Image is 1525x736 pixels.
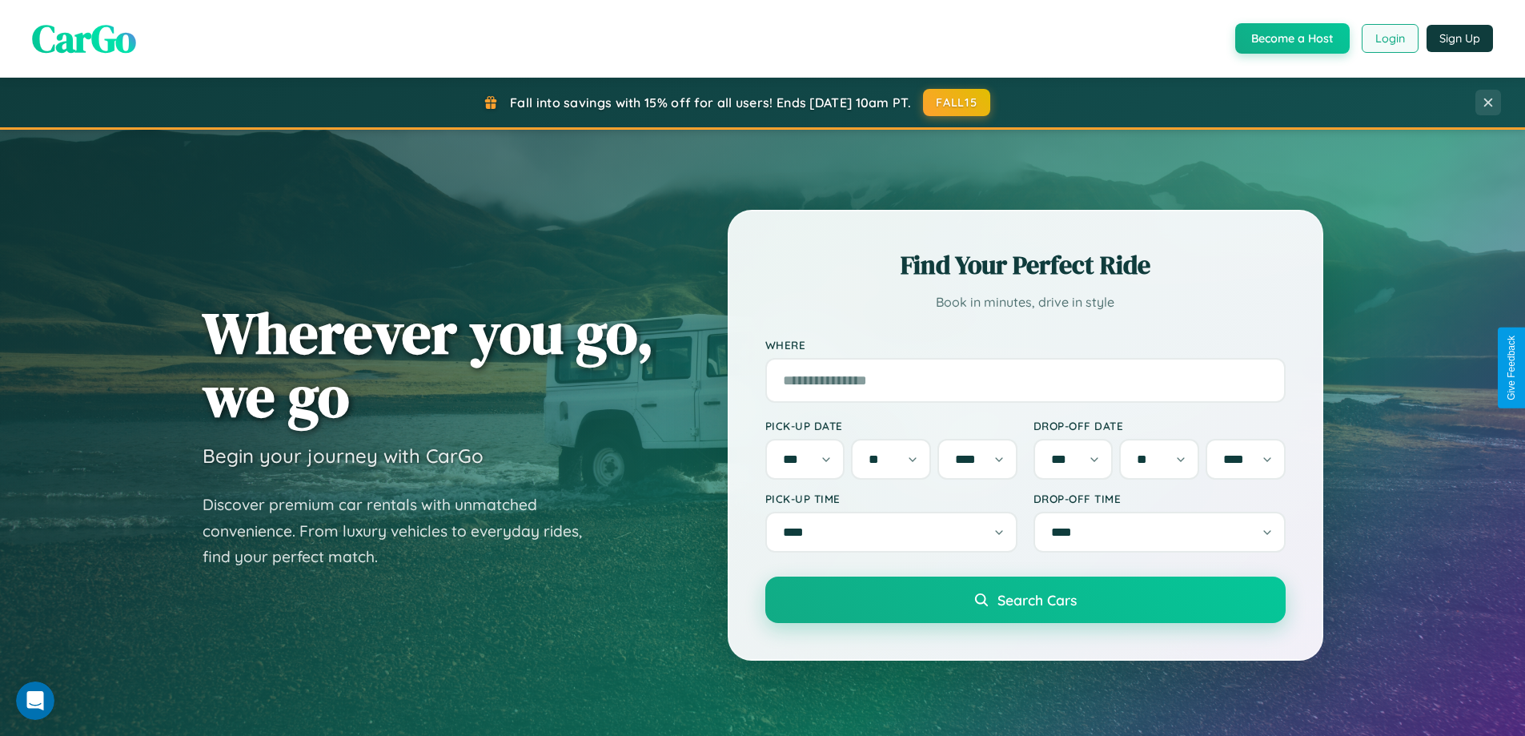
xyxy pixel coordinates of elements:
p: Discover premium car rentals with unmatched convenience. From luxury vehicles to everyday rides, ... [203,492,603,570]
label: Drop-off Date [1033,419,1286,432]
h2: Find Your Perfect Ride [765,247,1286,283]
button: Become a Host [1235,23,1350,54]
label: Where [765,338,1286,352]
label: Pick-up Time [765,492,1017,505]
button: Sign Up [1427,25,1493,52]
span: Search Cars [997,591,1077,609]
button: Login [1362,24,1419,53]
span: CarGo [32,12,136,65]
button: FALL15 [923,89,990,116]
iframe: Intercom live chat [16,682,54,720]
label: Pick-up Date [765,419,1017,432]
p: Book in minutes, drive in style [765,291,1286,314]
h3: Begin your journey with CarGo [203,444,484,468]
span: Fall into savings with 15% off for all users! Ends [DATE] 10am PT. [510,95,911,111]
h1: Wherever you go, we go [203,301,654,428]
label: Drop-off Time [1033,492,1286,505]
button: Search Cars [765,577,1286,623]
div: Give Feedback [1506,336,1517,400]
